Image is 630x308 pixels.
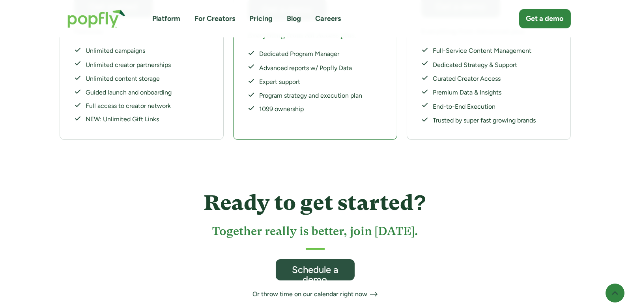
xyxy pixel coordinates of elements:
a: Pricing [250,14,273,24]
a: Get a demo [519,9,571,28]
div: Premium Data & Insights [433,88,536,97]
div: Expert support [260,78,363,86]
div: End-to-End Execution [433,102,536,111]
a: Or throw time on our calendar right now [253,290,378,299]
div: Unlimited creator partnerships [86,60,172,70]
div: Dedicated Program Manager [260,50,363,58]
div: Or throw time on our calendar right now [253,290,368,299]
a: Platform [152,14,181,24]
div: Dedicated Strategy & Support [433,60,536,70]
a: home [60,2,133,36]
a: Blog [287,14,301,24]
h4: Ready to get started? [204,191,426,214]
div: Full access to creator network [86,102,172,110]
a: For Creators [195,14,236,24]
div: Schedule a demo [283,265,348,284]
div: Guided launch and onboarding [86,88,172,97]
div: Unlimited campaigns [86,46,172,55]
h3: Together really is better, join [DATE]. [212,224,418,239]
div: Advanced reports w/ Popfly Data [260,63,363,73]
div: Curated Creator Access [433,74,536,83]
div: Program strategy and execution plan [260,91,363,100]
div: NEW: Unlimited Gift Links [86,115,172,124]
div: Full-Service Content Management [433,46,536,55]
a: Schedule a demo [276,259,355,280]
div: Get a demo [526,14,564,24]
a: Careers [316,14,341,24]
div: 1099 ownership [260,105,363,113]
div: Trusted by super fast growing brands [433,116,536,125]
div: Unlimited content storage [86,74,172,83]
